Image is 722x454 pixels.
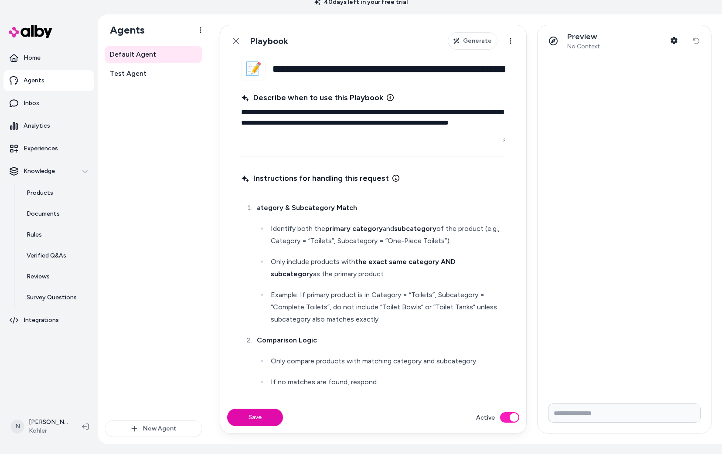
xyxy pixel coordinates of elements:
[18,266,94,287] a: Reviews
[24,54,41,62] p: Home
[27,272,50,281] p: Reviews
[24,76,44,85] p: Agents
[18,183,94,203] a: Products
[3,70,94,91] a: Agents
[548,403,701,423] input: Write your prompt here
[476,413,495,422] label: Active
[27,230,42,239] p: Rules
[241,172,389,184] span: Instructions for handling this request
[24,122,50,130] p: Analytics
[448,32,497,50] button: Generate
[5,413,75,440] button: N[PERSON_NAME]Kohler
[29,418,68,427] p: [PERSON_NAME]
[241,91,383,104] span: Describe when to use this Playbook
[271,256,504,280] p: Only include products with as the primary product.
[103,24,145,37] h1: Agents
[567,43,600,51] span: No Context
[18,287,94,308] a: Survey Questions
[27,293,77,302] p: Survey Questions
[24,316,59,325] p: Integrations
[227,409,283,426] button: Save
[18,245,94,266] a: Verified Q&As
[3,115,94,136] a: Analytics
[271,223,504,247] p: Identify both the and of the product (e.g., Category = “Toilets”, Subcategory = “One-Piece Toilet...
[271,355,504,367] p: Only compare products with matching category and subcategory.
[18,224,94,245] a: Rules
[3,93,94,114] a: Inbox
[325,224,383,233] strong: primary category
[110,68,146,79] span: Test Agent
[271,289,504,325] p: Example: If primary product is in Category = “Toilets”, Subcategory = “Complete Toilets”, do not ...
[24,99,39,108] p: Inbox
[394,224,436,233] strong: subcategory
[110,49,156,60] span: Default Agent
[271,376,504,388] p: If no matches are found, respond:
[3,310,94,331] a: Integrations
[3,138,94,159] a: Experiences
[257,203,357,212] strong: ategory & Subcategory Match
[105,420,202,437] button: New Agent
[105,65,202,82] a: Test Agent
[271,257,457,278] strong: the exact same category AND subcategory
[18,203,94,224] a: Documents
[3,47,94,68] a: Home
[29,427,68,435] span: Kohler
[9,25,52,38] img: alby Logo
[567,32,600,42] p: Preview
[27,251,66,260] p: Verified Q&As
[257,336,317,344] strong: Comparison Logic
[24,144,58,153] p: Experiences
[27,189,53,197] p: Products
[27,210,60,218] p: Documents
[105,46,202,63] a: Default Agent
[241,57,266,81] button: 📝
[24,167,55,176] p: Knowledge
[10,420,24,434] span: N
[463,37,492,45] span: Generate
[250,36,288,47] h1: Playbook
[3,161,94,182] button: Knowledge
